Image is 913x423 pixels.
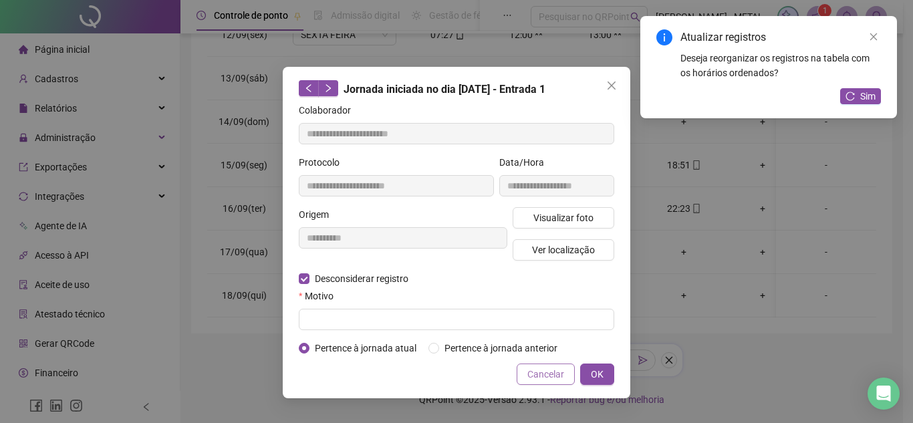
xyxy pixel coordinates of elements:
[860,89,876,104] span: Sim
[299,80,614,98] div: Jornada iniciada no dia [DATE] - Entrada 1
[840,88,881,104] button: Sim
[439,341,563,356] span: Pertence à jornada anterior
[318,80,338,96] button: right
[845,92,855,101] span: reload
[299,80,319,96] button: left
[680,51,881,80] div: Deseja reorganizar os registros na tabela com os horários ordenados?
[517,364,575,385] button: Cancelar
[513,239,614,261] button: Ver localização
[656,29,672,45] span: info-circle
[591,367,604,382] span: OK
[299,103,360,118] label: Colaborador
[304,84,313,93] span: left
[527,367,564,382] span: Cancelar
[601,75,622,96] button: Close
[606,80,617,91] span: close
[532,243,595,257] span: Ver localização
[299,155,348,170] label: Protocolo
[323,84,333,93] span: right
[533,210,594,225] span: Visualizar foto
[299,289,342,303] label: Motivo
[499,155,553,170] label: Data/Hora
[580,364,614,385] button: OK
[866,29,881,44] a: Close
[299,207,338,222] label: Origem
[680,29,881,45] div: Atualizar registros
[309,341,422,356] span: Pertence à jornada atual
[868,378,900,410] div: Open Intercom Messenger
[309,271,414,286] span: Desconsiderar registro
[869,32,878,41] span: close
[513,207,614,229] button: Visualizar foto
